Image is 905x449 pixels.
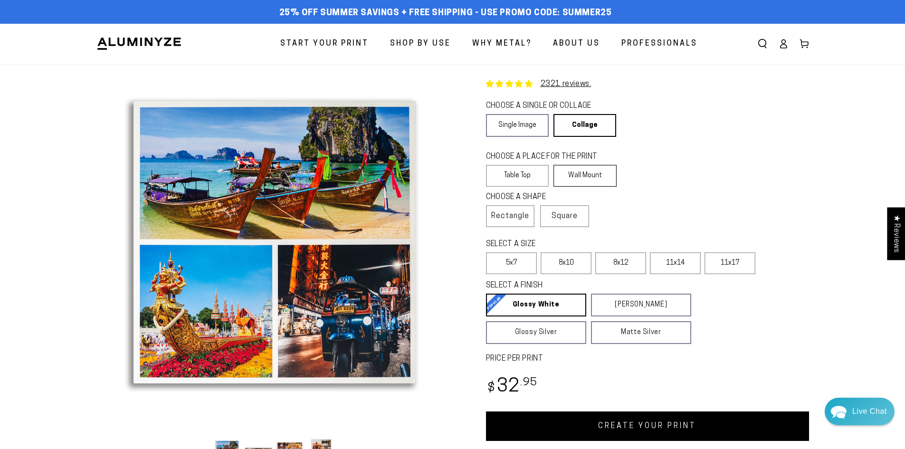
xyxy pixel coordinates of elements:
[752,33,773,54] summary: Search our site
[486,411,809,441] a: CREATE YOUR PRINT
[541,80,591,88] a: 2321 reviews.
[552,210,578,222] span: Square
[486,294,586,316] a: Glossy White
[390,37,451,51] span: Shop By Use
[486,252,537,274] label: 5x7
[553,37,600,51] span: About Us
[487,382,495,395] span: $
[491,210,529,222] span: Rectangle
[591,321,691,344] a: Matte Silver
[614,31,705,57] a: Professionals
[465,31,539,57] a: Why Metal?
[383,31,458,57] a: Shop By Use
[520,377,537,388] sup: .95
[273,31,376,57] a: Start Your Print
[553,114,616,137] a: Collage
[650,252,701,274] label: 11x14
[595,252,646,274] label: 8x12
[486,101,608,112] legend: CHOOSE A SINGLE OR COLLAGE
[96,37,182,51] img: Aluminyze
[852,398,887,425] div: Contact Us Directly
[486,321,586,344] a: Glossy Silver
[279,8,612,19] span: 25% off Summer Savings + Free Shipping - Use Promo Code: SUMMER25
[486,239,676,250] legend: SELECT A SIZE
[705,252,755,274] label: 11x17
[486,114,549,137] a: Single Image
[486,378,538,396] bdi: 32
[472,37,532,51] span: Why Metal?
[541,252,591,274] label: 8x10
[486,353,809,364] label: PRICE PER PRINT
[553,165,617,187] label: Wall Mount
[486,280,668,291] legend: SELECT A FINISH
[621,37,697,51] span: Professionals
[280,37,369,51] span: Start Your Print
[825,398,895,425] div: Chat widget toggle
[486,192,581,203] legend: CHOOSE A SHAPE
[486,165,549,187] label: Table Top
[546,31,607,57] a: About Us
[887,207,905,260] div: Click to open Judge.me floating reviews tab
[486,152,608,162] legend: CHOOSE A PLACE FOR THE PRINT
[591,294,691,316] a: [PERSON_NAME]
